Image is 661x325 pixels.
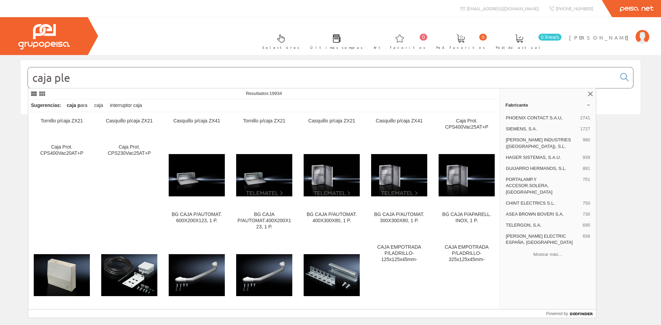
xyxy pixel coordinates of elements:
[64,99,90,112] div: ara
[433,112,500,138] a: Caja Prot. CPS400Vac25AT+P
[506,115,577,121] span: PHOENIX CONTACT S.A.U,
[34,118,90,124] div: Tornillo p/caja ZX21
[107,99,145,112] div: interruptor caja
[583,211,590,217] span: 730
[304,212,360,224] div: BG CAJA P/AUTOMAT. 400X300X80, 1 P.
[21,123,640,129] div: © Grupo Peisa
[304,254,360,296] img: CP ESCUADADRA ENTR.CABLES P/CAJA MANDO, 1 P.
[163,112,230,138] a: Casquillo p/caja ZX41
[231,139,298,238] a: BG CAJA P/AUTOMAT.400X200X123, 1 P. BG CAJA P/AUTOMAT.400X200X123, 1 P.
[18,24,70,50] img: Grupo Peisa
[67,102,81,108] strong: caja p
[583,165,590,172] span: 881
[96,139,163,238] a: Caja Prot. CPS230Vac25AT+P
[298,139,365,238] a: BG CAJA P/AUTOMAT. 400X300X80, 1 P. BG CAJA P/AUTOMAT. 400X300X80, 1 P.
[101,144,157,156] div: Caja Prot. CPS230Vac25AT+P
[583,233,590,246] span: 658
[506,137,580,149] span: [PERSON_NAME] INDUSTRIES ([GEOGRAPHIC_DATA]), S.L.
[556,6,593,11] span: [PHONE_NUMBER]
[34,144,90,156] div: Caja Prot. CPS400Vac20AT+P
[439,212,495,224] div: BG CAJA P/APARELL. INOX, 1 P.
[496,44,543,51] span: Pedido actual
[546,311,568,317] span: Powered by
[479,34,487,41] span: 0
[569,29,649,35] a: [PERSON_NAME]
[163,139,230,238] a: BG CAJA P/AUTOMAT. 600X200X123, 1 P. BG CAJA P/AUTOMAT. 600X200X123, 1 P.
[28,112,95,138] a: Tornillo p/caja ZX21
[466,6,539,11] span: [EMAIL_ADDRESS][DOMAIN_NAME]
[246,91,282,96] span: Resultados:
[101,254,157,296] img: DK CAJA DERIVAC. P/CABLES, 1 P.
[506,126,577,132] span: SIEMENS, S.A.
[569,34,632,41] span: [PERSON_NAME]
[303,29,366,54] a: Últimas compras
[500,99,596,110] a: Fabricante
[506,233,580,246] span: [PERSON_NAME] ELECTRIC ESPAÑA, [GEOGRAPHIC_DATA]
[506,222,580,228] span: TELERGON, S.A.
[169,254,225,296] img: CP ASA DE PUENTE P/CAJA 19, 1 P.
[262,44,300,51] span: Selectores
[304,118,360,124] div: Casquillo p/caja ZX21
[580,115,590,121] span: 2741
[366,112,433,138] a: Casquillo p/caja ZX41
[96,112,163,138] a: Casquillo p/caja ZX21
[420,34,427,41] span: 0
[583,154,590,161] span: 939
[101,118,157,124] div: Casquillo p/caja ZX21
[506,154,580,161] span: HAGER SISTEMAS, S.A.U.
[304,154,360,196] img: BG CAJA P/AUTOMAT. 400X300X80, 1 P.
[506,165,580,172] span: GUIJARRO HERMANOS, S.L.
[503,249,593,260] button: Mostrar más…
[231,112,298,138] a: Tornillo p/caja ZX21
[506,211,580,217] span: ASEA BROWN BOVERI S.A.
[439,118,495,130] div: Caja Prot. CPS400Vac25AT+P
[583,176,590,195] span: 751
[236,118,292,124] div: Tornillo p/caja ZX21
[28,139,95,238] a: Caja Prot. CPS400Vac20AT+P
[538,34,562,41] span: 0 línea/s
[270,91,282,96] span: 19934
[583,222,590,228] span: 695
[439,154,495,196] img: BG CAJA P/APARELL. INOX, 1 P.
[506,200,580,206] span: CHINT ELECTRICS S.L.
[439,244,495,263] div: CAJA EMPOTRADA P/LADRILLO-325x125x45mm-
[580,126,590,132] span: 1727
[34,254,90,296] img: SZ CAJA P/DISQUETTES, 1 P.
[28,67,616,88] input: Buscar...
[255,29,303,54] a: Selectores
[236,212,292,230] div: BG CAJA P/AUTOMAT.400X200X123, 1 P.
[371,244,427,263] div: CAJA EMPOTRADA P/LADRILLO-125x125x45mm-
[169,212,225,224] div: BG CAJA P/AUTOMAT. 600X200X123, 1 P.
[92,99,106,112] div: caja
[28,101,63,110] div: Sugerencias:
[310,44,363,51] span: Últimas compras
[298,112,365,138] a: Casquillo p/caja ZX21
[436,44,485,51] span: Ped. favoritos
[236,254,292,296] img: CP ASA DE PUENTE P/CAJA 7UA,, 1 P.
[236,154,292,196] img: BG CAJA P/AUTOMAT.400X200X123, 1 P.
[583,137,590,149] span: 980
[371,154,427,196] img: BG CAJA P/AUTOMAT. 300X300X80, 1 P.
[374,44,426,51] span: Art. favoritos
[371,212,427,224] div: BG CAJA P/AUTOMAT. 300X300X80, 1 P.
[583,200,590,206] span: 750
[506,176,580,195] span: PORTALAMP.Y ACCESOR.SOLERA, [GEOGRAPHIC_DATA]
[433,139,500,238] a: BG CAJA P/APARELL. INOX, 1 P. BG CAJA P/APARELL. INOX, 1 P.
[371,118,427,124] div: Casquillo p/caja ZX41
[169,154,225,196] img: BG CAJA P/AUTOMAT. 600X200X123, 1 P.
[546,310,596,318] a: Powered by
[169,118,225,124] div: Casquillo p/caja ZX41
[366,139,433,238] a: BG CAJA P/AUTOMAT. 300X300X80, 1 P. BG CAJA P/AUTOMAT. 300X300X80, 1 P.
